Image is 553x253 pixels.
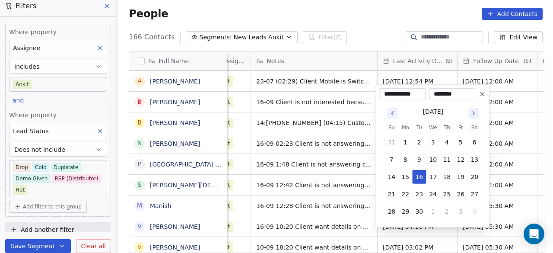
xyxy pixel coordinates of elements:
button: 29 [398,205,412,218]
th: Saturday [467,123,481,132]
th: Monday [398,123,412,132]
button: 13 [467,153,481,167]
button: 31 [385,135,398,149]
button: 18 [440,170,454,184]
button: 6 [467,135,481,149]
button: 5 [454,135,467,149]
button: 15 [398,170,412,184]
button: 17 [426,170,440,184]
th: Tuesday [412,123,426,132]
button: 9 [412,153,426,167]
button: 21 [385,187,398,201]
button: 20 [467,170,481,184]
button: 30 [412,205,426,218]
button: 2 [412,135,426,149]
button: 10 [426,153,440,167]
th: Friday [454,123,467,132]
button: 7 [385,153,398,167]
button: 26 [454,187,467,201]
button: 3 [454,205,467,218]
button: 4 [440,135,454,149]
button: 19 [454,170,467,184]
div: [DATE] [423,107,443,116]
button: 14 [385,170,398,184]
button: 16 [412,170,426,184]
button: 24 [426,187,440,201]
button: 4 [467,205,481,218]
button: 8 [398,153,412,167]
button: 11 [440,153,454,167]
button: Go to previous month [386,107,398,119]
button: 1 [426,205,440,218]
button: 12 [454,153,467,167]
button: 1 [398,135,412,149]
button: Go to next month [467,107,480,119]
button: 27 [467,187,481,201]
button: 28 [385,205,398,218]
button: 22 [398,187,412,201]
button: 25 [440,187,454,201]
button: 3 [426,135,440,149]
th: Sunday [385,123,398,132]
button: 2 [440,205,454,218]
th: Thursday [440,123,454,132]
button: 23 [412,187,426,201]
th: Wednesday [426,123,440,132]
